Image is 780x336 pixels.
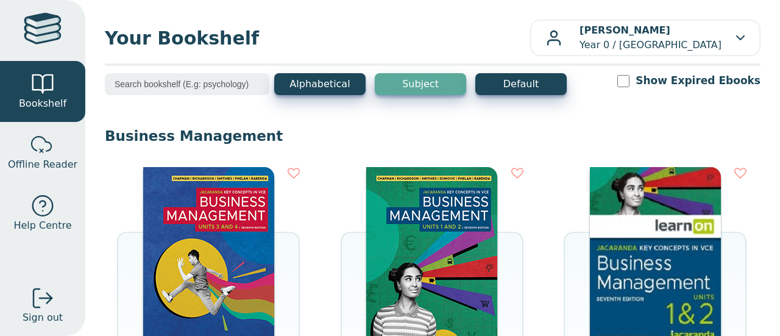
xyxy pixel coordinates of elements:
[274,73,366,95] button: Alphabetical
[8,157,77,172] span: Offline Reader
[19,96,66,111] span: Bookshelf
[105,73,269,95] input: Search bookshelf (E.g: psychology)
[475,73,567,95] button: Default
[105,127,760,145] p: Business Management
[580,23,721,52] p: Year 0 / [GEOGRAPHIC_DATA]
[23,310,63,325] span: Sign out
[105,24,530,52] span: Your Bookshelf
[530,20,760,56] button: [PERSON_NAME]Year 0 / [GEOGRAPHIC_DATA]
[375,73,466,95] button: Subject
[580,24,670,36] b: [PERSON_NAME]
[13,218,71,233] span: Help Centre
[636,73,760,88] label: Show Expired Ebooks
